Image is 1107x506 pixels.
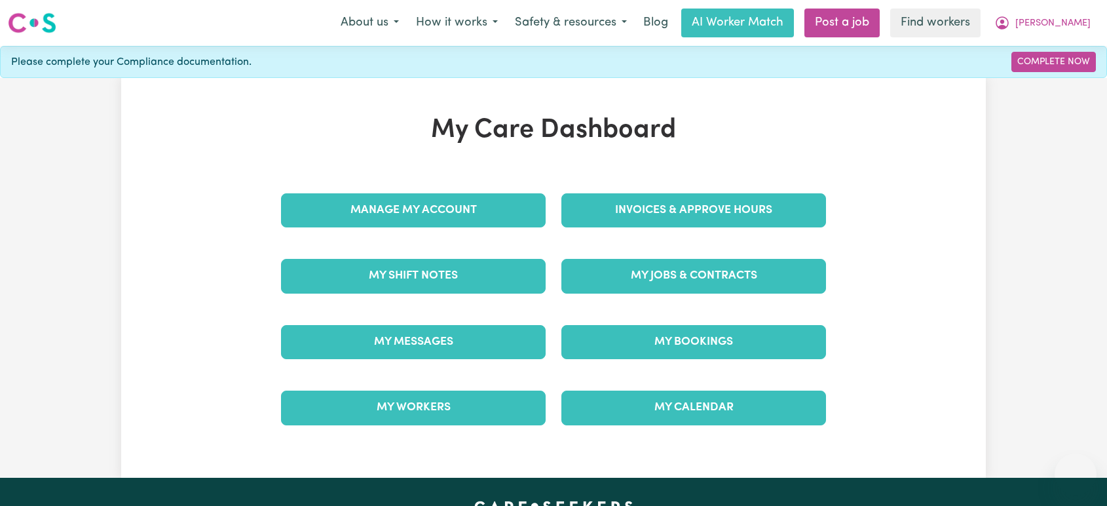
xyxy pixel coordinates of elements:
[1015,16,1091,31] span: [PERSON_NAME]
[890,9,981,37] a: Find workers
[281,325,546,359] a: My Messages
[1011,52,1096,72] a: Complete Now
[561,193,826,227] a: Invoices & Approve Hours
[281,391,546,425] a: My Workers
[1055,454,1097,496] iframe: Button to launch messaging window
[561,325,826,359] a: My Bookings
[332,9,407,37] button: About us
[561,391,826,425] a: My Calendar
[681,9,794,37] a: AI Worker Match
[804,9,880,37] a: Post a job
[561,259,826,293] a: My Jobs & Contracts
[506,9,635,37] button: Safety & resources
[281,259,546,293] a: My Shift Notes
[635,9,676,37] a: Blog
[281,193,546,227] a: Manage My Account
[8,11,56,35] img: Careseekers logo
[273,115,834,146] h1: My Care Dashboard
[11,54,252,70] span: Please complete your Compliance documentation.
[407,9,506,37] button: How it works
[8,8,56,38] a: Careseekers logo
[986,9,1099,37] button: My Account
